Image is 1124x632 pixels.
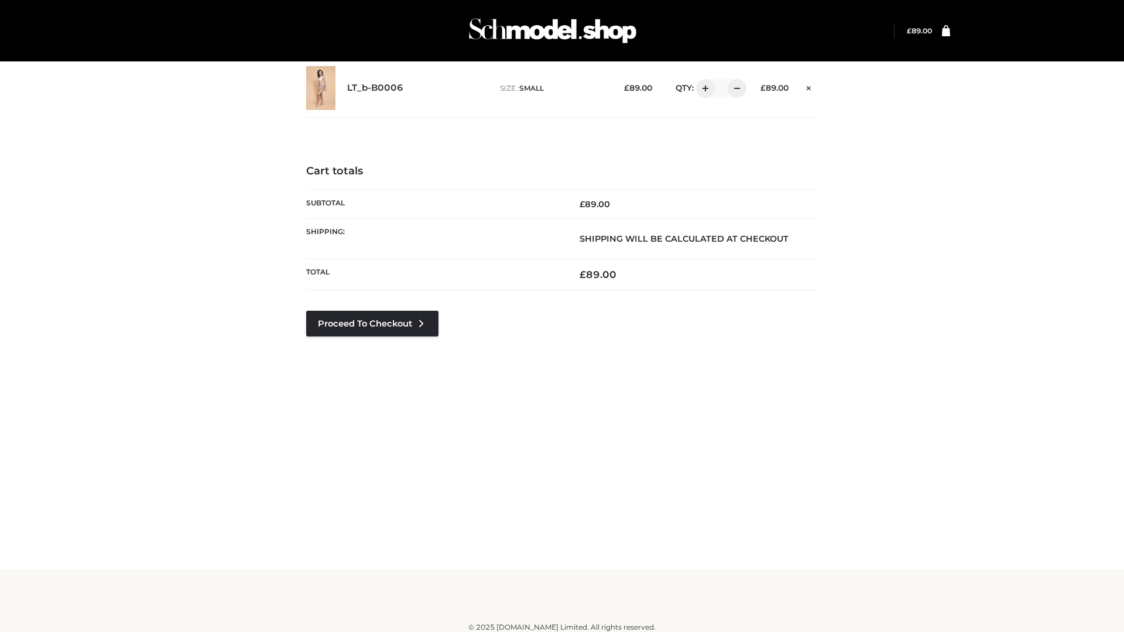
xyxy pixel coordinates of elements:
[347,83,403,94] a: LT_b-B0006
[624,83,652,92] bdi: 89.00
[519,84,544,92] span: SMALL
[800,79,818,94] a: Remove this item
[580,269,616,280] bdi: 89.00
[760,83,766,92] span: £
[306,165,818,178] h4: Cart totals
[306,66,335,110] img: LT_b-B0006 - SMALL
[907,26,932,35] a: £89.00
[500,83,606,94] p: size :
[580,269,586,280] span: £
[580,199,585,209] span: £
[907,26,932,35] bdi: 89.00
[465,8,640,54] img: Schmodel Admin 964
[760,83,789,92] bdi: 89.00
[580,199,610,209] bdi: 89.00
[306,190,562,218] th: Subtotal
[624,83,629,92] span: £
[306,311,438,336] a: Proceed to Checkout
[907,26,911,35] span: £
[664,79,742,98] div: QTY:
[306,218,562,259] th: Shipping:
[580,233,789,244] strong: Shipping will be calculated at checkout
[306,259,562,290] th: Total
